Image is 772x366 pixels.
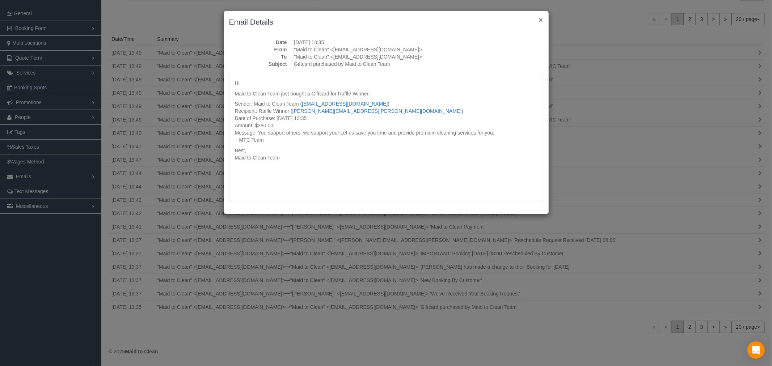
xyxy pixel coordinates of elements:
[229,46,287,53] dt: From
[747,341,765,359] div: Open Intercom Messenger
[235,100,537,144] p: Sender: Maid to Clean Team ( ) Recipient: Raffle Winner ( ) Date of Purchase: [DATE] 13:35 Amount...
[294,53,543,60] dd: "Maid to Clean" <[EMAIL_ADDRESS][DOMAIN_NAME]>
[294,39,543,46] dd: [DATE] 13:35
[302,101,388,107] a: [EMAIL_ADDRESS][DOMAIN_NAME]
[235,147,537,161] p: Best, Maid to Clean Team
[229,60,287,68] dt: Subject
[224,11,549,214] sui-modal: Email Details
[235,90,537,97] p: Maid to Clean Team just bought a Giftcard for Raffle Winner:
[292,108,462,114] a: [PERSON_NAME][EMAIL_ADDRESS][PERSON_NAME][DOMAIN_NAME]
[229,39,287,46] dt: Date
[539,16,543,24] button: ×
[235,80,537,87] p: Hi,
[294,60,543,68] dd: Giftcard purchased by Maid to Clean Team
[294,46,543,53] dd: "Maid to Clean" <[EMAIL_ADDRESS][DOMAIN_NAME]>
[229,53,287,60] dt: To
[229,17,543,27] h3: Email Details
